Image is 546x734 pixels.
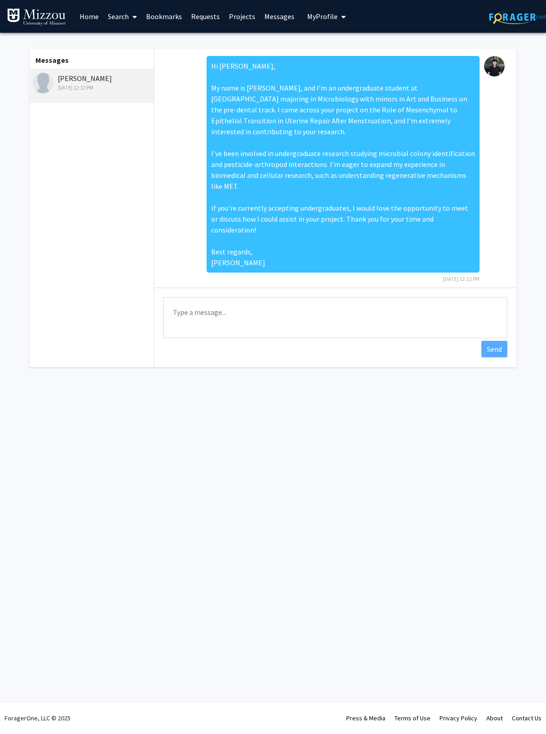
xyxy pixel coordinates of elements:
a: Contact Us [512,714,541,722]
img: Richard Lin [484,56,505,76]
a: Home [75,0,103,32]
span: [DATE] 12:12 PM [443,275,480,282]
a: Bookmarks [142,0,187,32]
div: ForagerOne, LLC © 2025 [5,702,71,734]
iframe: Chat [7,693,39,727]
a: Requests [187,0,224,32]
a: Search [103,0,142,32]
img: ForagerOne Logo [489,10,546,24]
b: Messages [35,56,69,65]
div: [DATE] 12:12 PM [33,84,152,92]
div: Hi [PERSON_NAME], My name is [PERSON_NAME], and I’m an undergraduate student at [GEOGRAPHIC_DATA]... [207,56,480,273]
a: Press & Media [346,714,385,722]
span: My Profile [307,12,338,21]
a: Privacy Policy [440,714,477,722]
img: Marissa LaMartina [33,73,53,93]
a: Messages [260,0,299,32]
div: [PERSON_NAME] [33,73,152,92]
a: Terms of Use [394,714,430,722]
button: Send [481,341,507,357]
a: About [486,714,503,722]
img: University of Missouri Logo [7,8,66,26]
a: Projects [224,0,260,32]
textarea: Message [163,297,507,338]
